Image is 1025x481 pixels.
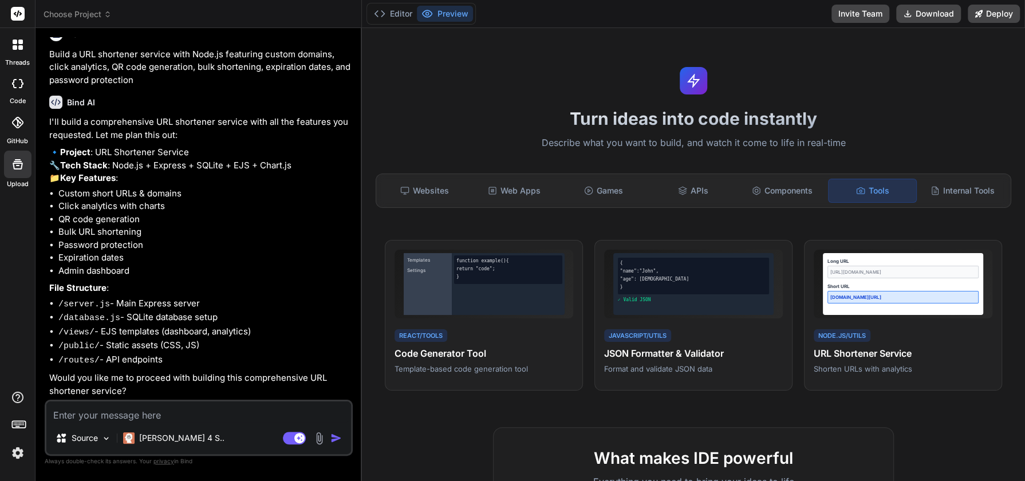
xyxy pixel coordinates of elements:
[827,291,979,303] div: [DOMAIN_NAME][URL]
[470,179,557,203] div: Web Apps
[101,433,111,443] img: Pick Models
[123,432,135,444] img: Claude 4 Sonnet
[58,187,350,200] li: Custom short URLs & domains
[58,313,120,323] code: /database.js
[49,372,350,397] p: Would you like me to proceed with building this comprehensive URL shortener service?
[49,282,350,295] p: :
[10,96,26,106] label: code
[649,179,736,203] div: APIs
[417,6,473,22] button: Preview
[153,458,174,464] span: privacy
[44,9,112,20] span: Choose Project
[60,147,90,157] strong: Project
[58,251,350,265] li: Expiration dates
[7,136,28,146] label: GitHub
[58,239,350,252] li: Password protection
[58,311,350,325] li: - SQLite database setup
[369,6,417,22] button: Editor
[58,200,350,213] li: Click analytics with charts
[60,172,116,183] strong: Key Features
[369,108,1018,129] h1: Turn ideas into code instantly
[58,299,110,309] code: /server.js
[313,432,326,445] img: attachment
[369,136,1018,151] p: Describe what you want to build, and watch it come to life in real-time
[604,329,671,342] div: JavaScript/Utils
[827,266,979,278] div: [URL][DOMAIN_NAME]
[620,276,767,283] div: "age": [DEMOGRAPHIC_DATA]
[620,268,767,275] div: "name":"John",
[8,443,27,463] img: settings
[896,5,961,23] button: Download
[330,432,342,444] img: icon
[58,226,350,239] li: Bulk URL shortening
[58,328,94,337] code: /views/
[560,179,647,203] div: Games
[620,284,767,291] div: }
[827,283,979,290] div: Short URL
[49,48,350,87] p: Build a URL shortener service with Node.js featuring custom domains, click analytics, QR code gen...
[58,356,100,365] code: /routes/
[58,265,350,278] li: Admin dashboard
[49,116,350,141] p: I'll build a comprehensive URL shortener service with all the features you requested. Let me plan...
[395,346,573,360] h4: Code Generator Tool
[618,297,770,303] div: ✓ Valid JSON
[739,179,826,203] div: Components
[67,97,95,108] h6: Bind AI
[604,364,783,374] p: Format and validate JSON data
[456,266,559,273] div: return "code";
[72,432,98,444] p: Source
[512,446,875,470] h2: What makes IDE powerful
[60,160,108,171] strong: Tech Stack
[456,274,559,281] div: }
[814,346,992,360] h4: URL Shortener Service
[58,297,350,312] li: - Main Express server
[381,179,468,203] div: Websites
[49,146,350,185] p: 🔹 : URL Shortener Service 🔧 : Node.js + Express + SQLite + EJS + Chart.js 📁 :
[620,260,767,267] div: {
[814,329,870,342] div: Node.js/Utils
[828,179,916,203] div: Tools
[58,353,350,368] li: - API endpoints
[58,213,350,226] li: QR code generation
[58,339,350,353] li: - Static assets (CSS, JS)
[58,341,100,351] code: /public/
[5,58,30,68] label: threads
[45,456,353,467] p: Always double-check its answers. Your in Bind
[814,364,992,374] p: Shorten URLs with analytics
[49,282,107,293] strong: File Structure
[395,364,573,374] p: Template-based code generation tool
[919,179,1006,203] div: Internal Tools
[58,325,350,340] li: - EJS templates (dashboard, analytics)
[395,329,447,342] div: React/Tools
[456,258,559,265] div: function example() {
[604,346,783,360] h4: JSON Formatter & Validator
[831,5,889,23] button: Invite Team
[406,266,450,275] div: Settings
[406,255,450,265] div: Templates
[827,258,979,265] div: Long URL
[968,5,1020,23] button: Deploy
[139,432,224,444] p: [PERSON_NAME] 4 S..
[7,179,29,189] label: Upload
